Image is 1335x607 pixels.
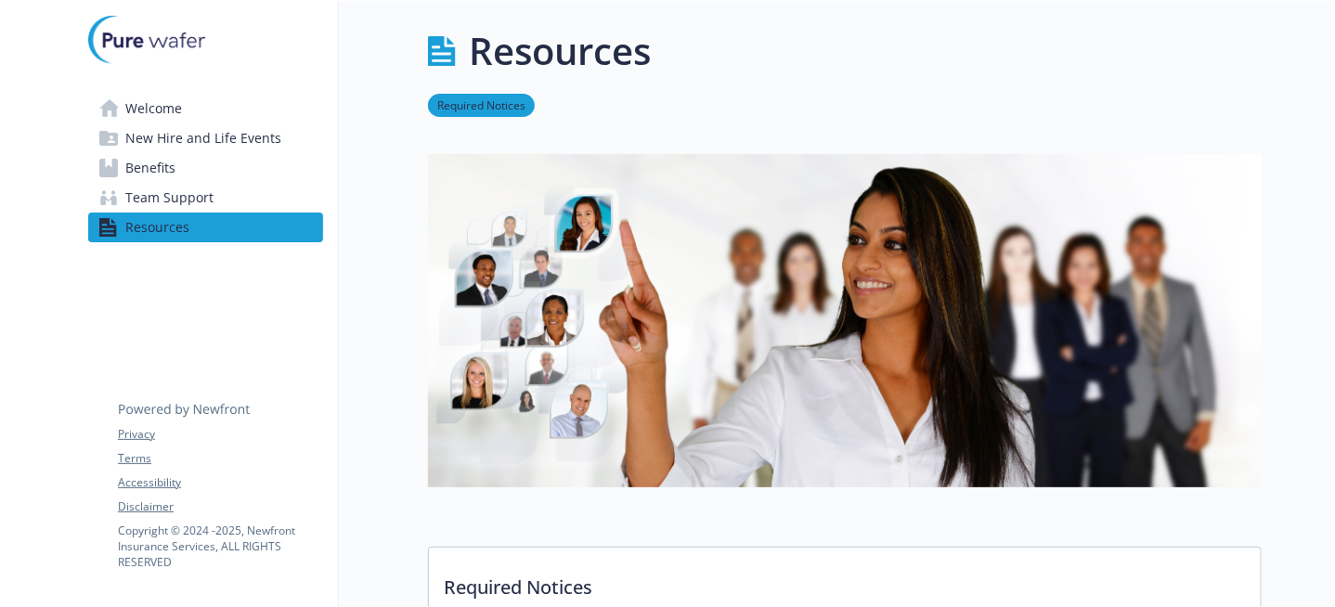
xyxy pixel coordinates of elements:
span: Team Support [125,183,214,213]
span: Welcome [125,94,182,123]
a: Required Notices [428,96,535,113]
span: Resources [125,213,189,242]
a: Team Support [88,183,323,213]
span: New Hire and Life Events [125,123,281,153]
img: resources page banner [428,154,1262,487]
a: Accessibility [118,474,322,491]
a: Privacy [118,426,322,443]
p: Copyright © 2024 - 2025 , Newfront Insurance Services, ALL RIGHTS RESERVED [118,523,322,570]
h1: Resources [469,23,651,79]
a: Resources [88,213,323,242]
a: Welcome [88,94,323,123]
a: Benefits [88,153,323,183]
a: New Hire and Life Events [88,123,323,153]
span: Benefits [125,153,175,183]
a: Disclaimer [118,498,322,515]
a: Terms [118,450,322,467]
